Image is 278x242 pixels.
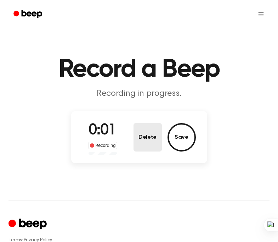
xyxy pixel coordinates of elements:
span: 0:01 [89,123,117,138]
button: Open menu [253,6,270,23]
a: Beep [8,7,49,21]
p: Recording in progress. [8,88,270,100]
h1: Record a Beep [8,57,270,82]
button: Delete Audio Record [134,123,162,152]
button: Save Audio Record [168,123,196,152]
a: Cruip [8,218,49,231]
div: Recording [88,142,118,149]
